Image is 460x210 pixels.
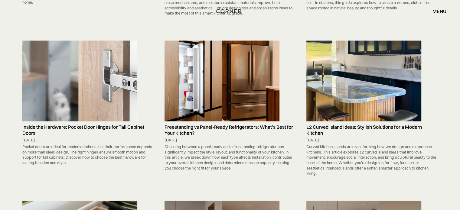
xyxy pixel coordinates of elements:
div: [DATE] [306,137,438,143]
div: menu [426,6,446,16]
h5: Freestanding vs Panel-Ready Refrigerators: What’s Best for Your Kitchen? [165,124,296,136]
div: Choosing between a panel-ready and a freestanding refrigerator can significantly impact the style... [165,143,296,172]
a: home [214,7,246,15]
div: [DATE] [165,137,296,143]
div: Pocket doors are ideal for modern kitchens, but their performance depends on more than sleek desi... [22,143,154,167]
a: Inside the Hardware: Pocket Door Hinges for Tall Cabinet Doors[DATE]Pocket doors are ideal for mo... [19,40,157,167]
h5: 12 Curved Island Ideas: Stylish Solutions for a Modern Kitchen [306,124,438,136]
a: 12 Curved Island Ideas: Stylish Solutions for a Modern Kitchen[DATE]Curved kitchen islands are tr... [303,40,441,178]
h5: Inside the Hardware: Pocket Door Hinges for Tall Cabinet Doors [22,124,154,136]
div: Curved kitchen islands are transforming how we design and experience kitchens. This article explo... [306,143,438,177]
a: Freestanding vs Panel-Ready Refrigerators: What’s Best for Your Kitchen?[DATE]Choosing between a ... [161,40,299,172]
div: menu [432,9,446,14]
div: [DATE] [22,137,154,143]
